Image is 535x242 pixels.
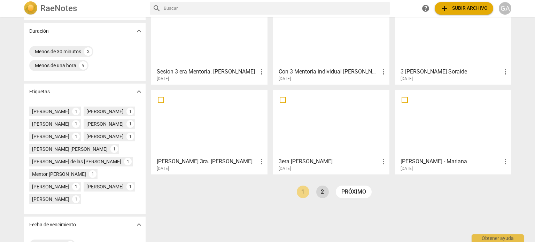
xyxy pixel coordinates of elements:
span: more_vert [379,68,388,76]
div: 1 [110,145,118,153]
span: [DATE] [401,166,413,172]
span: expand_more [135,220,143,229]
p: Etiquetas [29,88,50,95]
span: [DATE] [157,76,169,82]
div: Menos de una hora [35,62,76,69]
div: Menos de 30 minutos [35,48,81,55]
span: more_vert [257,68,266,76]
div: [PERSON_NAME] [32,196,69,203]
div: 1 [72,195,80,203]
span: [DATE] [279,166,291,172]
div: [PERSON_NAME] [86,133,124,140]
h3: Cintia Alvado - Mariana [401,157,501,166]
div: [PERSON_NAME] [86,120,124,127]
h3: 3 Mentoria graciela Soraide [401,68,501,76]
div: [PERSON_NAME] [86,108,124,115]
span: [DATE] [157,166,169,172]
span: [DATE] [279,76,291,82]
span: help [421,4,430,13]
div: [PERSON_NAME] [PERSON_NAME] [32,146,108,153]
span: more_vert [501,68,510,76]
div: [PERSON_NAME] [32,108,69,115]
h2: RaeNotes [40,3,77,13]
input: Buscar [164,3,387,14]
span: [DATE] [401,76,413,82]
span: search [153,4,161,13]
a: LogoRaeNotes [24,1,144,15]
div: [PERSON_NAME] [32,133,69,140]
div: [PERSON_NAME] [32,183,69,190]
img: Logo [24,1,38,15]
span: expand_more [135,27,143,35]
h3: Sesion 3 era Mentoria. Maria Mercedes [157,68,257,76]
div: Obtener ayuda [472,234,524,242]
a: [PERSON_NAME] - Mariana[DATE] [397,93,509,171]
a: 3 [PERSON_NAME] Soraide[DATE] [397,3,509,81]
a: [PERSON_NAME] 3ra. [PERSON_NAME][DATE] [154,93,265,171]
div: 1 [126,108,134,115]
div: 1 [72,183,80,190]
div: 1 [124,158,132,165]
span: add [440,4,449,13]
a: Sesion 3 era Mentoria. [PERSON_NAME][DATE] [154,3,265,81]
button: Mostrar más [134,86,144,97]
h3: Con 3 Mentoría individual Iva Carabetta [279,68,379,76]
a: 3era [PERSON_NAME][DATE] [276,93,387,171]
a: Page 2 [316,186,329,198]
div: [PERSON_NAME] de las [PERSON_NAME] [32,158,121,165]
button: GA [499,2,511,15]
div: [PERSON_NAME] [32,120,69,127]
h3: 3era Mentoria- Viviana [279,157,379,166]
div: 1 [126,133,134,140]
div: 1 [126,183,134,190]
div: 9 [79,61,87,70]
div: 1 [126,120,134,128]
button: Mostrar más [134,219,144,230]
a: Con 3 Mentoría individual [PERSON_NAME][DATE] [276,3,387,81]
p: Duración [29,28,49,35]
span: more_vert [501,157,510,166]
div: Mentor [PERSON_NAME] [32,171,86,178]
a: Page 1 is your current page [297,186,309,198]
p: Fecha de vencimiento [29,221,76,228]
div: 1 [89,170,96,178]
div: 1 [72,120,80,128]
button: Subir [435,2,493,15]
div: 1 [72,133,80,140]
span: Subir archivo [440,4,488,13]
span: more_vert [257,157,266,166]
span: expand_more [135,87,143,96]
span: more_vert [379,157,388,166]
a: próximo [336,186,372,198]
div: 2 [84,47,92,56]
a: Obtener ayuda [419,2,432,15]
div: 1 [72,108,80,115]
button: Mostrar más [134,26,144,36]
h3: Cynthia 3ra. Mentoría [157,157,257,166]
div: [PERSON_NAME] [86,183,124,190]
